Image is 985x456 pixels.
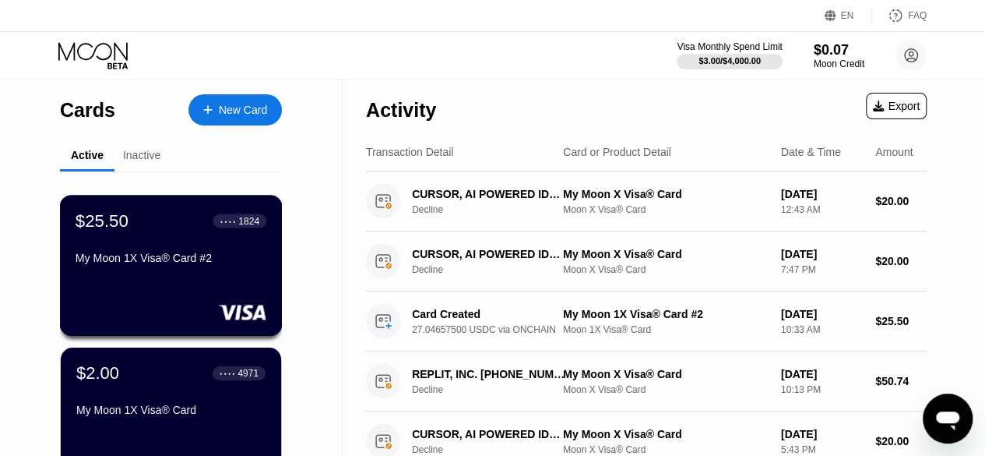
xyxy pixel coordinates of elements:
[563,308,769,320] div: My Moon 1X Visa® Card #2
[123,149,160,161] div: Inactive
[875,315,927,327] div: $25.50
[412,368,567,380] div: REPLIT, INC. [PHONE_NUMBER] US
[873,100,920,112] div: Export
[563,248,769,260] div: My Moon X Visa® Card
[563,428,769,440] div: My Moon X Visa® Card
[781,204,863,215] div: 12:43 AM
[875,146,913,158] div: Amount
[412,428,567,440] div: CURSOR, AI POWERED IDE [PHONE_NUMBER] US
[220,371,235,376] div: ● ● ● ●
[563,264,769,275] div: Moon X Visa® Card
[76,252,266,264] div: My Moon 1X Visa® Card #2
[76,404,266,416] div: My Moon 1X Visa® Card
[237,368,259,379] div: 4971
[781,368,863,380] div: [DATE]
[781,188,863,200] div: [DATE]
[366,171,927,232] div: CURSOR, AI POWERED IDE [PHONE_NUMBER] USDeclineMy Moon X Visa® CardMoon X Visa® Card[DATE]12:43 A...
[875,255,927,267] div: $20.00
[563,368,769,380] div: My Moon X Visa® Card
[412,308,567,320] div: Card Created
[412,384,578,395] div: Decline
[412,188,567,200] div: CURSOR, AI POWERED IDE [PHONE_NUMBER] US
[677,41,782,69] div: Visa Monthly Spend Limit$3.00/$4,000.00
[563,188,769,200] div: My Moon X Visa® Card
[866,93,927,119] div: Export
[875,195,927,207] div: $20.00
[71,149,104,161] div: Active
[412,264,578,275] div: Decline
[781,384,863,395] div: 10:13 PM
[908,10,927,21] div: FAQ
[563,384,769,395] div: Moon X Visa® Card
[781,264,863,275] div: 7:47 PM
[412,324,578,335] div: 27.04657500 USDC via ONCHAIN
[220,218,236,223] div: ● ● ● ●
[61,196,281,335] div: $25.50● ● ● ●1824My Moon 1X Visa® Card #2
[366,352,927,412] div: REPLIT, INC. [PHONE_NUMBER] USDeclineMy Moon X Visa® CardMoon X Visa® Card[DATE]10:13 PM$50.74
[814,42,864,58] div: $0.07
[76,210,128,231] div: $25.50
[677,41,782,52] div: Visa Monthly Spend Limit
[366,146,453,158] div: Transaction Detail
[219,104,267,117] div: New Card
[563,324,769,335] div: Moon 1X Visa® Card
[875,435,927,447] div: $20.00
[60,99,115,122] div: Cards
[814,42,864,69] div: $0.07Moon Credit
[875,375,927,387] div: $50.74
[412,204,578,215] div: Decline
[366,232,927,292] div: CURSOR, AI POWERED IDE [PHONE_NUMBER] USDeclineMy Moon X Visa® CardMoon X Visa® Card[DATE]7:47 PM...
[412,444,578,455] div: Decline
[366,99,436,122] div: Activity
[781,308,863,320] div: [DATE]
[563,204,769,215] div: Moon X Visa® Card
[781,428,863,440] div: [DATE]
[76,363,119,384] div: $2.00
[698,56,761,65] div: $3.00 / $4,000.00
[238,215,259,226] div: 1824
[412,248,567,260] div: CURSOR, AI POWERED IDE [PHONE_NUMBER] US
[872,8,927,23] div: FAQ
[781,324,863,335] div: 10:33 AM
[563,444,769,455] div: Moon X Visa® Card
[825,8,872,23] div: EN
[841,10,854,21] div: EN
[781,444,863,455] div: 5:43 PM
[188,94,282,125] div: New Card
[781,248,863,260] div: [DATE]
[781,146,841,158] div: Date & Time
[366,292,927,352] div: Card Created27.04657500 USDC via ONCHAINMy Moon 1X Visa® Card #2Moon 1X Visa® Card[DATE]10:33 AM$...
[814,58,864,69] div: Moon Credit
[563,146,671,158] div: Card or Product Detail
[923,394,973,444] iframe: Button to launch messaging window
